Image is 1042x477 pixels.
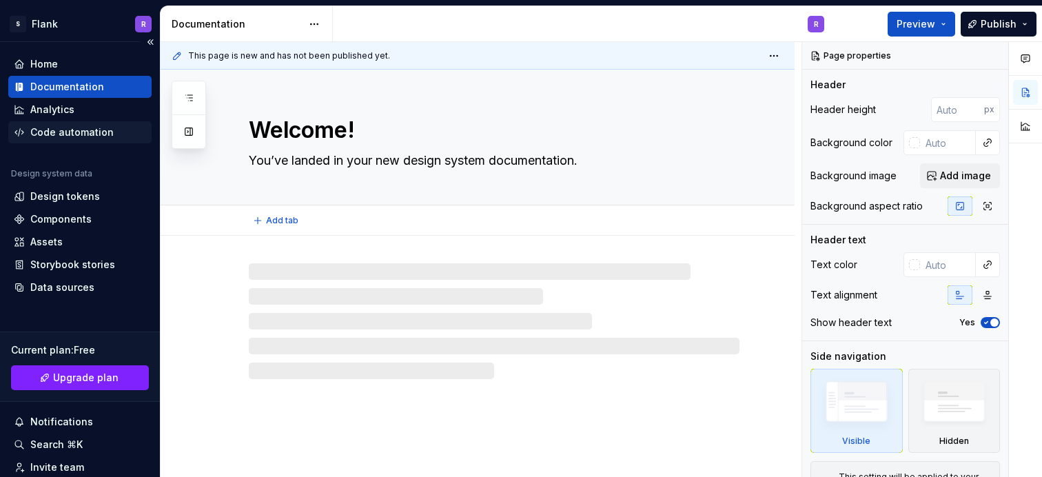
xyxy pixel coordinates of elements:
a: Documentation [8,76,152,98]
div: Header text [810,233,866,247]
a: Home [8,53,152,75]
div: Components [30,212,92,226]
div: Documentation [30,80,104,94]
div: Side navigation [810,349,886,363]
button: SFlankR [3,9,157,39]
div: Storybook stories [30,258,115,272]
div: Visible [810,369,903,453]
div: Design tokens [30,190,100,203]
button: Add image [920,163,1000,188]
input: Auto [920,252,976,277]
span: Add tab [266,215,298,226]
button: Preview [888,12,955,37]
div: Flank [32,17,58,31]
div: Analytics [30,103,74,116]
div: Design system data [11,168,92,179]
div: Hidden [908,369,1001,453]
button: Collapse sidebar [141,32,160,52]
textarea: Welcome! [246,114,737,147]
a: Assets [8,231,152,253]
div: Show header text [810,316,892,329]
div: Background aspect ratio [810,199,923,213]
div: Text alignment [810,288,877,302]
button: Publish [961,12,1036,37]
div: R [141,19,146,30]
div: Documentation [172,17,302,31]
div: S [10,16,26,32]
input: Auto [920,130,976,155]
div: Header height [810,103,876,116]
a: Storybook stories [8,254,152,276]
label: Yes [959,317,975,328]
div: Current plan : Free [11,343,149,357]
button: Notifications [8,411,152,433]
a: Upgrade plan [11,365,149,390]
div: Visible [842,436,870,447]
div: Background color [810,136,892,150]
div: Assets [30,235,63,249]
span: Add image [940,169,991,183]
span: This page is new and has not been published yet. [188,50,390,61]
div: Invite team [30,460,84,474]
a: Design tokens [8,185,152,207]
span: Preview [897,17,935,31]
div: Background image [810,169,897,183]
div: Code automation [30,125,114,139]
a: Code automation [8,121,152,143]
a: Data sources [8,276,152,298]
div: R [814,19,819,30]
div: Home [30,57,58,71]
span: Publish [981,17,1017,31]
div: Notifications [30,415,93,429]
div: Header [810,78,846,92]
input: Auto [931,97,984,122]
a: Components [8,208,152,230]
div: Text color [810,258,857,272]
button: Add tab [249,211,305,230]
button: Search ⌘K [8,434,152,456]
div: Data sources [30,281,94,294]
p: px [984,104,994,115]
div: Hidden [939,436,969,447]
textarea: You’ve landed in your new design system documentation. [246,150,737,172]
div: Search ⌘K [30,438,83,451]
a: Analytics [8,99,152,121]
span: Upgrade plan [53,371,119,385]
